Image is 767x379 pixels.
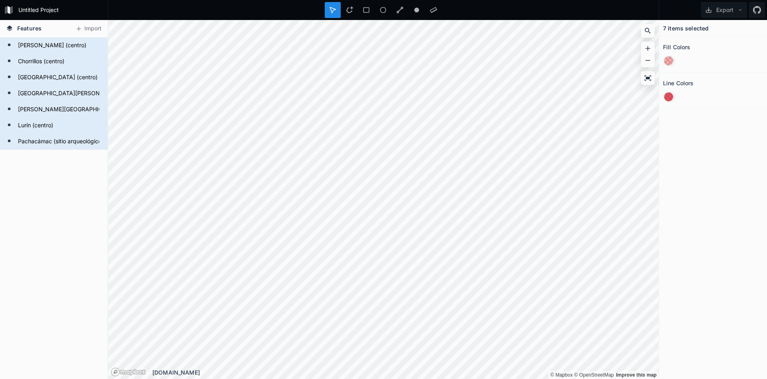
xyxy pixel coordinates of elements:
[663,24,709,32] h4: 7 items selected
[701,2,747,18] button: Export
[550,372,573,378] a: Mapbox
[111,367,146,377] a: Mapbox logo
[152,368,659,377] div: [DOMAIN_NAME]
[17,24,42,32] span: Features
[663,77,694,89] h2: Line Colors
[574,372,614,378] a: OpenStreetMap
[71,22,106,35] button: Import
[663,41,691,53] h2: Fill Colors
[616,372,657,378] a: Map feedback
